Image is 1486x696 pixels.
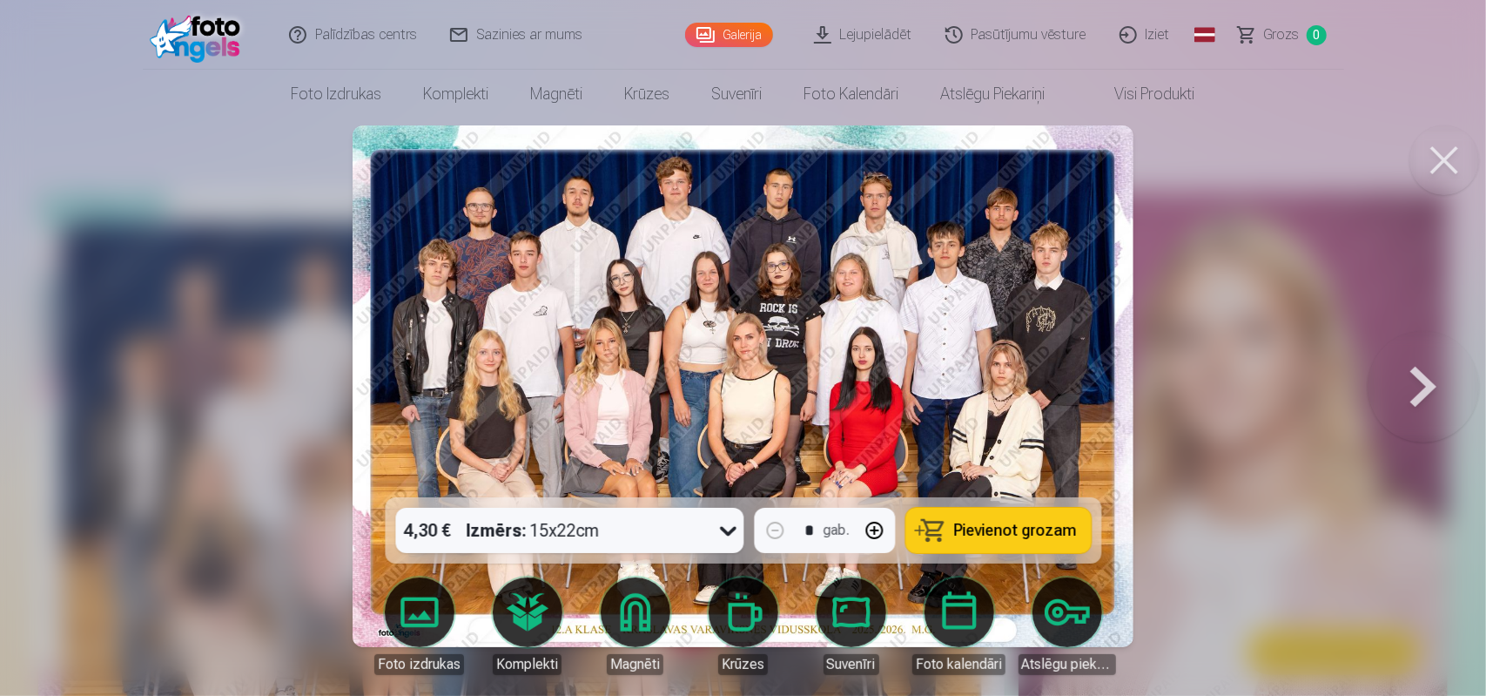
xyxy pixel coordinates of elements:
[718,654,768,675] div: Krūzes
[510,70,604,118] a: Magnēti
[587,578,684,675] a: Magnēti
[479,578,576,675] a: Komplekti
[395,508,460,553] div: 4,30 €
[1066,70,1216,118] a: Visi produkti
[691,70,783,118] a: Suvenīri
[824,654,879,675] div: Suvenīri
[374,654,464,675] div: Foto izdrukas
[1019,654,1116,675] div: Atslēgu piekariņi
[403,70,510,118] a: Komplekti
[911,578,1008,675] a: Foto kalendāri
[1307,25,1327,45] span: 0
[905,508,1091,553] button: Pievienot grozam
[371,578,468,675] a: Foto izdrukas
[912,654,1005,675] div: Foto kalendāri
[150,7,250,63] img: /fa1
[467,518,527,543] strong: Izmērs :
[607,654,663,675] div: Magnēti
[824,520,850,541] div: gab.
[493,654,561,675] div: Komplekti
[1019,578,1116,675] a: Atslēgu piekariņi
[803,578,900,675] a: Suvenīri
[1264,24,1300,45] span: Grozs
[467,508,600,553] div: 15x22cm
[604,70,691,118] a: Krūzes
[920,70,1066,118] a: Atslēgu piekariņi
[685,23,773,47] a: Galerija
[954,523,1077,538] span: Pievienot grozam
[783,70,920,118] a: Foto kalendāri
[695,578,792,675] a: Krūzes
[271,70,403,118] a: Foto izdrukas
